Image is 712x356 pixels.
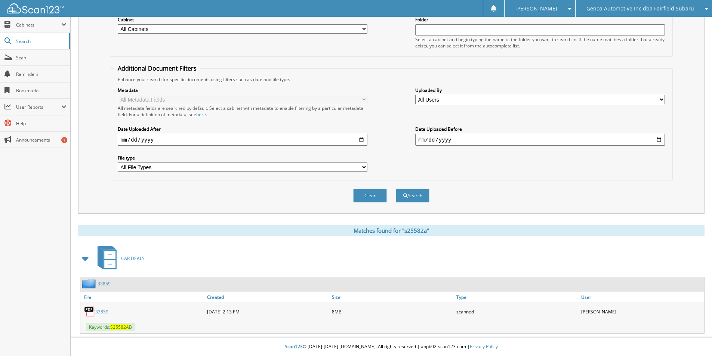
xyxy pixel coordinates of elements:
a: CAR DEALS [93,244,145,273]
div: scanned [454,304,579,319]
label: Date Uploaded After [118,126,367,132]
a: Type [454,292,579,302]
div: [DATE] 2:13 PM [205,304,330,319]
input: end [415,134,665,146]
a: User [579,292,704,302]
div: Select a cabinet and begin typing the name of the folder you want to search in. If the name match... [415,36,665,49]
span: Keywords: B [86,323,135,331]
label: Metadata [118,87,367,93]
label: Uploaded By [415,87,665,93]
a: here [196,111,206,118]
a: Created [205,292,330,302]
a: File [80,292,205,302]
legend: Additional Document Filters [114,64,200,72]
label: Cabinet [118,16,367,23]
label: Folder [415,16,665,23]
span: CAR DEALS [121,255,145,261]
label: File type [118,155,367,161]
span: Genoa Automotive Inc dba Fairfield Subaru [586,6,694,11]
span: Scan123 [285,343,303,350]
span: Cabinets [16,22,61,28]
button: Clear [353,189,387,202]
div: Matches found for "s25582a" [78,225,705,236]
span: Reminders [16,71,67,77]
a: 33859 [95,309,108,315]
div: [PERSON_NAME] [579,304,704,319]
div: 1 [61,137,67,143]
span: [PERSON_NAME] [515,6,557,11]
a: Privacy Policy [470,343,498,350]
span: Search [16,38,65,44]
button: Search [396,189,429,202]
div: Enhance your search for specific documents using filters such as date and file type. [114,76,669,83]
a: 33859 [98,281,111,287]
img: PDF.png [84,306,95,317]
img: folder2.png [82,279,98,288]
label: Date Uploaded Before [415,126,665,132]
a: Size [330,292,455,302]
div: © [DATE]-[DATE] [DOMAIN_NAME]. All rights reserved | appb02-scan123-com | [71,338,712,356]
span: S25582A [110,324,129,330]
img: scan123-logo-white.svg [7,3,64,13]
span: Scan [16,55,67,61]
span: User Reports [16,104,61,110]
div: 8MB [330,304,455,319]
span: Bookmarks [16,87,67,94]
span: Announcements [16,137,67,143]
span: Help [16,120,67,127]
input: start [118,134,367,146]
div: All metadata fields are searched by default. Select a cabinet with metadata to enable filtering b... [118,105,367,118]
